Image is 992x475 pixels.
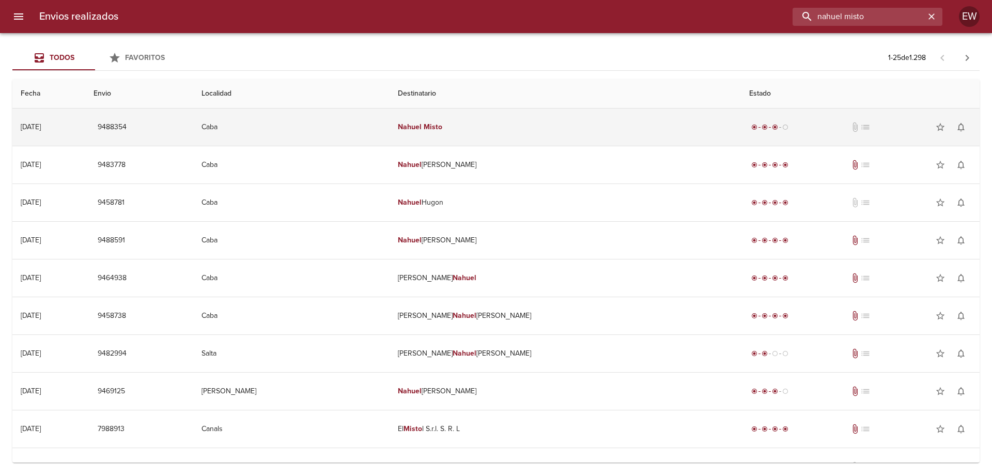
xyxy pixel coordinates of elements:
span: No tiene pedido asociado [860,348,871,359]
span: notifications_none [956,386,966,396]
span: notifications_none [956,424,966,434]
span: star_border [935,160,946,170]
span: Todos [50,53,74,62]
span: notifications_none [956,235,966,246]
em: Nahuel [398,160,422,169]
span: star_border [935,462,946,472]
button: Agregar a favoritos [930,268,951,288]
em: Misto [424,122,442,131]
button: Activar notificaciones [951,343,971,364]
em: Nahuel [453,273,476,282]
td: Caba [193,109,390,146]
button: Agregar a favoritos [930,155,951,175]
td: Canals [193,410,390,448]
button: Activar notificaciones [951,230,971,251]
button: Agregar a favoritos [930,192,951,213]
span: 9488354 [98,121,127,134]
span: radio_button_checked [772,313,778,319]
button: Agregar a favoritos [930,343,951,364]
span: No tiene pedido asociado [860,311,871,321]
div: Entregado [749,311,791,321]
span: radio_button_checked [751,124,757,130]
span: radio_button_checked [782,313,788,319]
th: Fecha [12,79,85,109]
span: star_border [935,424,946,434]
button: menu [6,4,31,29]
span: radio_button_checked [762,388,768,394]
span: notifications_none [956,122,966,132]
span: radio_button_unchecked [782,124,788,130]
span: No tiene pedido asociado [860,160,871,170]
button: Agregar a favoritos [930,381,951,402]
span: radio_button_checked [762,124,768,130]
h6: Envios realizados [39,8,118,25]
div: Entregado [749,197,791,208]
span: radio_button_checked [772,426,778,432]
span: radio_button_checked [751,162,757,168]
span: 9496036 [98,461,127,473]
span: Tiene documentos adjuntos [850,386,860,396]
em: Nahuel [453,349,476,358]
span: No tiene pedido asociado [860,386,871,396]
td: [PERSON_NAME] [390,222,741,259]
span: 9482994 [98,347,127,360]
button: 9488354 [94,118,131,137]
span: No tiene documentos adjuntos [850,197,860,208]
span: No tiene documentos adjuntos [850,462,860,472]
span: radio_button_checked [772,275,778,281]
span: radio_button_checked [772,200,778,206]
td: [PERSON_NAME] [390,146,741,183]
th: Estado [741,79,980,109]
span: radio_button_checked [762,313,768,319]
span: notifications_none [956,462,966,472]
div: [DATE] [21,462,41,471]
div: [DATE] [21,273,41,282]
button: 9482994 [94,344,131,363]
span: radio_button_checked [751,388,757,394]
span: No tiene pedido asociado [860,122,871,132]
em: Nahuel [398,198,422,207]
span: 9469125 [98,385,125,398]
span: 7988913 [98,423,125,436]
span: radio_button_checked [782,426,788,432]
td: Caba [193,146,390,183]
span: radio_button_checked [762,426,768,432]
div: [DATE] [21,122,41,131]
button: Agregar a favoritos [930,305,951,326]
span: radio_button_checked [751,313,757,319]
span: Tiene documentos adjuntos [850,160,860,170]
div: [DATE] [21,424,41,433]
span: No tiene pedido asociado [860,462,871,472]
span: Tiene documentos adjuntos [850,348,860,359]
span: No tiene pedido asociado [860,197,871,208]
span: Tiene documentos adjuntos [850,235,860,246]
button: 9483778 [94,156,130,175]
button: Agregar a favoritos [930,419,951,439]
button: Activar notificaciones [951,381,971,402]
button: 9464938 [94,269,131,288]
button: 9488591 [94,231,129,250]
td: Salta [193,335,390,372]
span: radio_button_checked [772,388,778,394]
td: El l S.r.l. S. R. L [390,410,741,448]
span: radio_button_checked [772,162,778,168]
span: notifications_none [956,160,966,170]
span: radio_button_checked [762,237,768,243]
td: Caba [193,259,390,297]
div: Entregado [749,235,791,246]
span: star_border [935,348,946,359]
span: No tiene pedido asociado [860,235,871,246]
span: 9488591 [98,234,125,247]
th: Envio [85,79,193,109]
td: [PERSON_NAME] [390,259,741,297]
span: star_border [935,197,946,208]
span: Tiene documentos adjuntos [850,273,860,283]
span: radio_button_checked [751,237,757,243]
span: notifications_none [956,311,966,321]
div: Entregado [749,424,791,434]
div: [DATE] [21,387,41,395]
div: Generado [749,462,791,472]
td: [PERSON_NAME] [390,373,741,410]
em: Nahuel [398,387,422,395]
button: Activar notificaciones [951,305,971,326]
